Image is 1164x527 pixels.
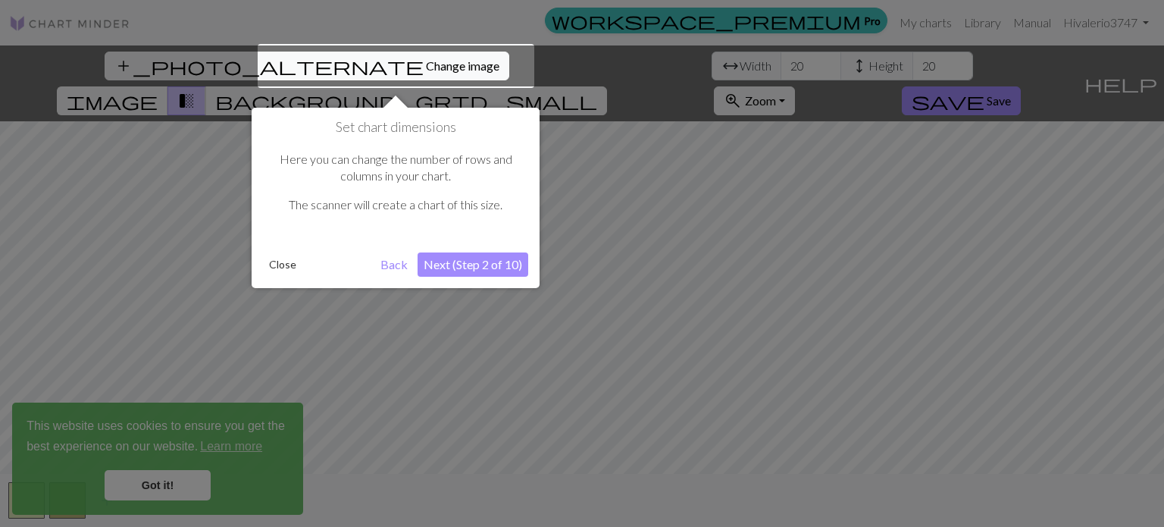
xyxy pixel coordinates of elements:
div: Set chart dimensions [252,108,540,288]
p: The scanner will create a chart of this size. [271,196,521,213]
button: Back [374,253,414,277]
p: Here you can change the number of rows and columns in your chart. [271,151,521,185]
h1: Set chart dimensions [263,119,528,136]
button: Next (Step 2 of 10) [418,253,528,277]
button: Close [263,253,302,276]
